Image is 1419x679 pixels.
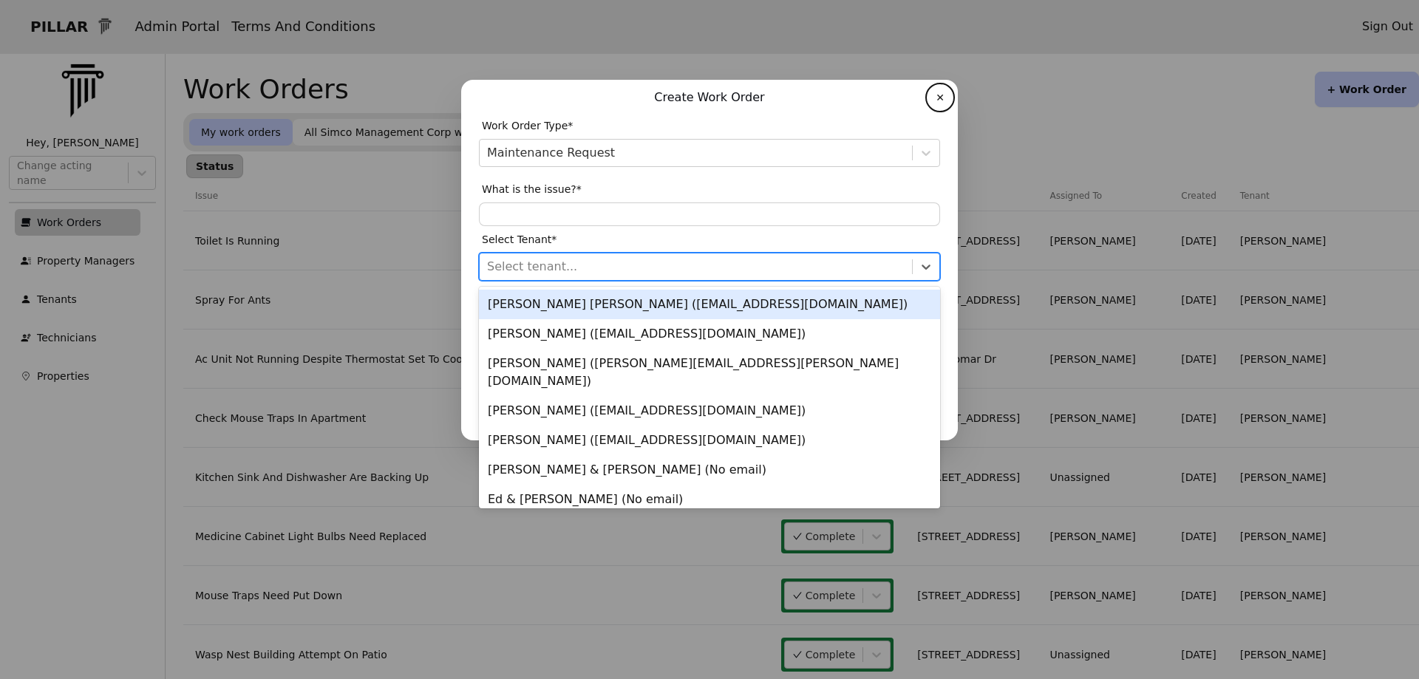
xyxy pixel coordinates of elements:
[482,232,557,247] span: Select Tenant*
[479,396,940,426] div: [PERSON_NAME] ([EMAIL_ADDRESS][DOMAIN_NAME])
[479,349,940,396] div: [PERSON_NAME] ([PERSON_NAME][EMAIL_ADDRESS][PERSON_NAME][DOMAIN_NAME])
[479,485,940,514] div: Ed & [PERSON_NAME] (No email)
[482,118,573,133] span: Work Order Type*
[479,426,940,455] div: [PERSON_NAME] ([EMAIL_ADDRESS][DOMAIN_NAME])
[482,182,582,197] span: What is the issue?*
[479,319,940,349] div: [PERSON_NAME] ([EMAIL_ADDRESS][DOMAIN_NAME])
[479,89,940,106] p: Create Work Order
[479,455,940,485] div: [PERSON_NAME] & [PERSON_NAME] (No email)
[479,290,940,319] div: [PERSON_NAME] [PERSON_NAME] ([EMAIL_ADDRESS][DOMAIN_NAME])
[928,86,952,109] button: ✕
